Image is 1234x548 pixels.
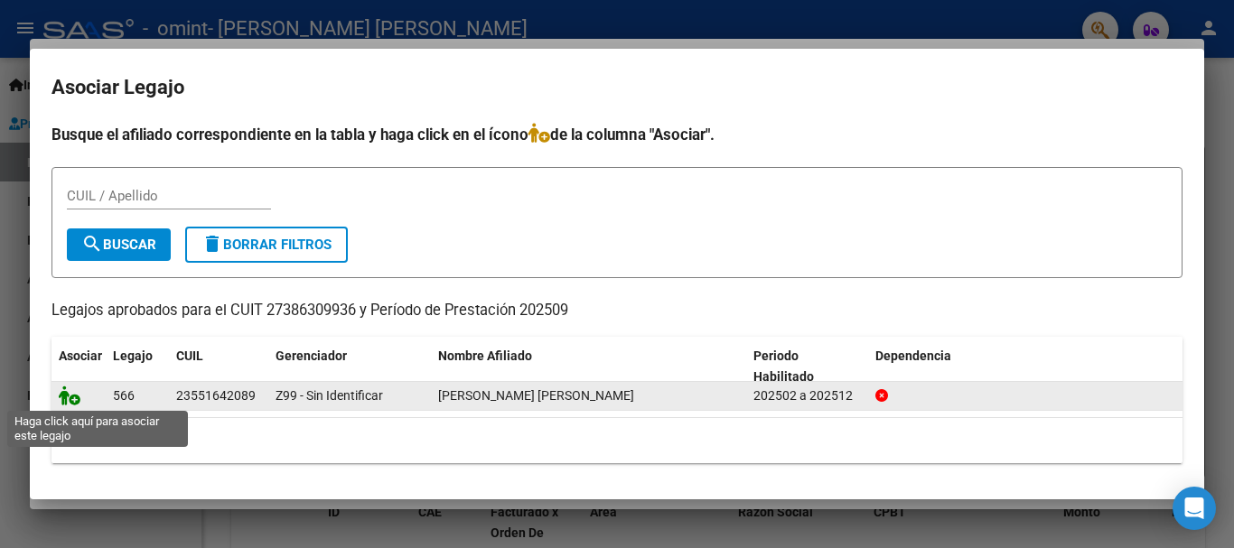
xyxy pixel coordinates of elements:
[268,337,431,396] datatable-header-cell: Gerenciador
[875,348,951,363] span: Dependencia
[67,228,171,261] button: Buscar
[51,300,1183,322] p: Legajos aprobados para el CUIT 27386309936 y Período de Prestación 202509
[201,237,332,253] span: Borrar Filtros
[746,337,868,396] datatable-header-cell: Periodo Habilitado
[51,418,1183,463] div: 1 registros
[753,348,814,384] span: Periodo Habilitado
[113,388,135,403] span: 566
[59,348,102,363] span: Asociar
[81,237,156,253] span: Buscar
[438,388,634,403] span: MONGIOI ALONSO SANTIAGO
[176,385,256,406] div: 23551642089
[51,337,106,396] datatable-header-cell: Asociar
[276,348,347,363] span: Gerenciador
[431,337,746,396] datatable-header-cell: Nombre Afiliado
[176,348,203,363] span: CUIL
[1173,487,1216,530] div: Open Intercom Messenger
[185,227,348,263] button: Borrar Filtros
[438,348,532,363] span: Nombre Afiliado
[81,233,103,255] mat-icon: search
[106,337,169,396] datatable-header-cell: Legajo
[169,337,268,396] datatable-header-cell: CUIL
[51,123,1183,146] h4: Busque el afiliado correspondiente en la tabla y haga click en el ícono de la columna "Asociar".
[201,233,223,255] mat-icon: delete
[276,388,383,403] span: Z99 - Sin Identificar
[868,337,1183,396] datatable-header-cell: Dependencia
[113,348,153,363] span: Legajo
[51,70,1183,105] h2: Asociar Legajo
[753,385,861,406] div: 202502 a 202512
